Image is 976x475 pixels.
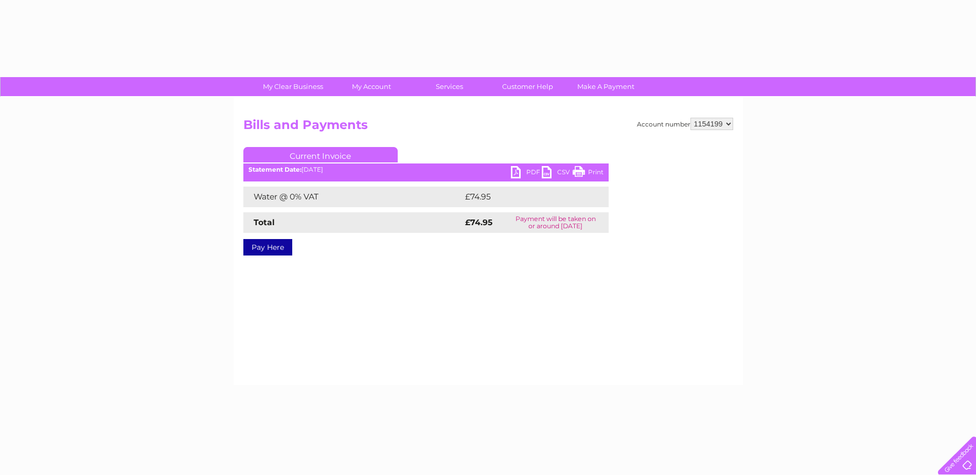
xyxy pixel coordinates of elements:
strong: Total [254,217,275,227]
a: Print [573,166,604,181]
div: Account number [637,118,733,130]
td: Payment will be taken on or around [DATE] [503,212,609,233]
a: Services [407,77,492,96]
strong: £74.95 [465,217,492,227]
a: PDF [511,166,542,181]
td: £74.95 [463,187,588,207]
a: Make A Payment [563,77,648,96]
b: Statement Date: [249,166,301,173]
a: Current Invoice [243,147,398,162]
a: Customer Help [485,77,570,96]
a: My Account [329,77,414,96]
a: My Clear Business [251,77,335,96]
a: Pay Here [243,239,292,255]
td: Water @ 0% VAT [243,187,463,207]
a: CSV [542,166,573,181]
div: [DATE] [243,166,609,173]
h2: Bills and Payments [243,118,733,137]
